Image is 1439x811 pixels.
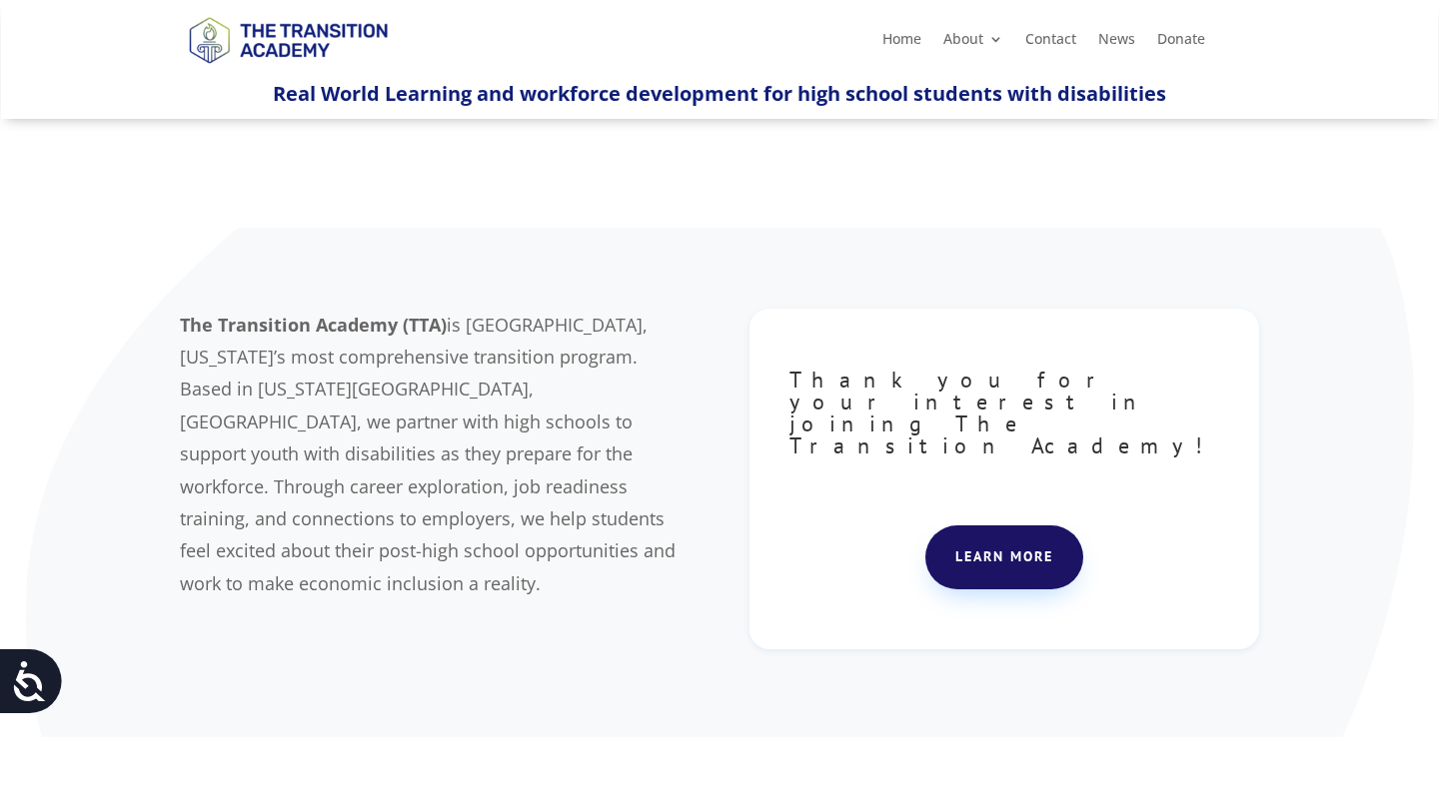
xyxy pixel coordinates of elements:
[943,32,1003,54] a: About
[925,525,1083,589] a: Learn more
[180,60,396,79] a: Logo-Noticias
[789,366,1217,459] span: Thank you for your interest in joining The Transition Academy!
[882,32,921,54] a: Home
[180,4,396,75] img: TTA Brand_TTA Primary Logo_Horizontal_Light BG
[180,313,447,337] b: The Transition Academy (TTA)
[273,80,1166,107] span: Real World Learning and workforce development for high school students with disabilities
[1025,32,1076,54] a: Contact
[1157,32,1205,54] a: Donate
[1098,32,1135,54] a: News
[180,313,676,595] span: is [GEOGRAPHIC_DATA], [US_STATE]’s most comprehensive transition program. Based in [US_STATE][GEO...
